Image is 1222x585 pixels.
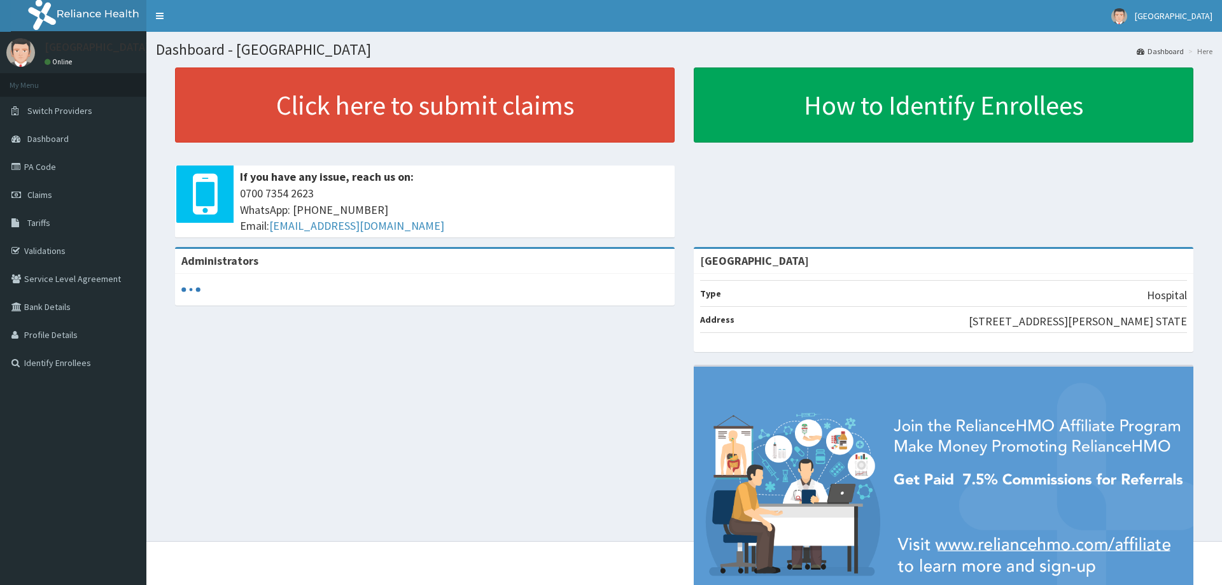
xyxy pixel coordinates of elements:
[700,253,809,268] strong: [GEOGRAPHIC_DATA]
[181,253,258,268] b: Administrators
[969,313,1187,330] p: [STREET_ADDRESS][PERSON_NAME] STATE
[27,217,50,229] span: Tariffs
[45,57,75,66] a: Online
[700,314,734,325] b: Address
[181,280,200,299] svg: audio-loading
[6,38,35,67] img: User Image
[156,41,1212,58] h1: Dashboard - [GEOGRAPHIC_DATA]
[175,67,675,143] a: Click here to submit claims
[694,67,1193,143] a: How to Identify Enrollees
[700,288,721,299] b: Type
[269,218,444,233] a: [EMAIL_ADDRESS][DOMAIN_NAME]
[45,41,150,53] p: [GEOGRAPHIC_DATA]
[1185,46,1212,57] li: Here
[240,169,414,184] b: If you have any issue, reach us on:
[1135,10,1212,22] span: [GEOGRAPHIC_DATA]
[27,105,92,116] span: Switch Providers
[1111,8,1127,24] img: User Image
[1147,287,1187,304] p: Hospital
[27,189,52,201] span: Claims
[240,185,668,234] span: 0700 7354 2623 WhatsApp: [PHONE_NUMBER] Email:
[27,133,69,144] span: Dashboard
[1137,46,1184,57] a: Dashboard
